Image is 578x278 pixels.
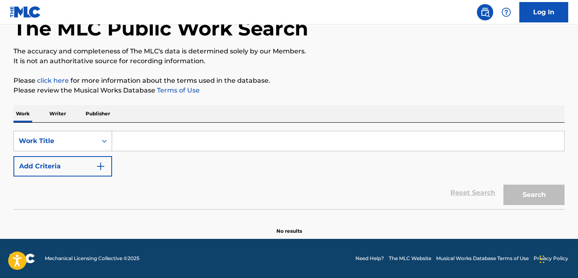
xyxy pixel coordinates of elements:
img: logo [10,254,35,263]
span: Mechanical Licensing Collective © 2025 [45,255,139,262]
a: Log In [519,2,568,22]
form: Search Form [13,131,565,209]
div: Help [498,4,514,20]
img: 9d2ae6d4665cec9f34b9.svg [96,161,106,171]
a: Public Search [477,4,493,20]
a: Terms of Use [155,86,200,94]
a: Musical Works Database Terms of Use [436,255,529,262]
img: search [480,7,490,17]
a: The MLC Website [389,255,431,262]
img: MLC Logo [10,6,41,18]
p: Writer [47,105,68,122]
h1: The MLC Public Work Search [13,16,308,41]
p: Publisher [83,105,113,122]
iframe: Chat Widget [537,239,578,278]
p: Please review the Musical Works Database [13,86,565,95]
p: It is not an authoritative source for recording information. [13,56,565,66]
img: help [501,7,511,17]
a: Need Help? [355,255,384,262]
div: Work Title [19,136,92,146]
button: Add Criteria [13,156,112,177]
div: Drag [540,247,545,271]
a: Privacy Policy [534,255,568,262]
p: The accuracy and completeness of The MLC's data is determined solely by our Members. [13,46,565,56]
p: Please for more information about the terms used in the database. [13,76,565,86]
a: click here [37,77,69,84]
p: No results [276,218,302,235]
p: Work [13,105,32,122]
